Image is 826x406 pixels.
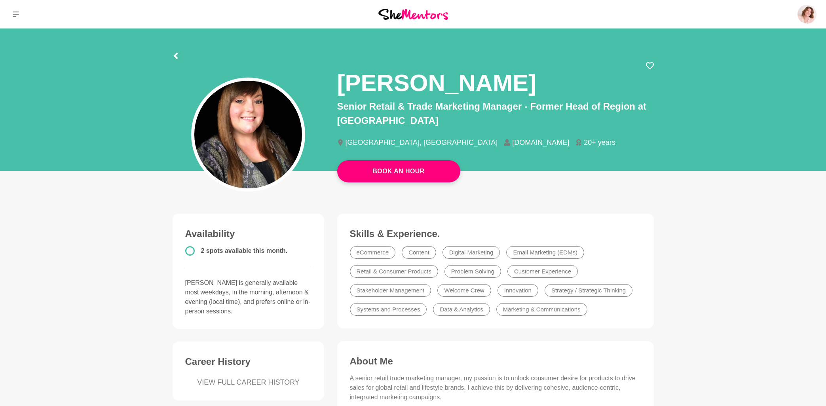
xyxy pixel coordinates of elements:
[337,160,460,182] a: Book An Hour
[337,68,536,98] h1: [PERSON_NAME]
[201,247,288,254] span: 2 spots available this month.
[350,228,641,240] h3: Skills & Experience.
[185,377,312,388] a: VIEW FULL CAREER HISTORY
[575,139,622,146] li: 20+ years
[798,5,817,24] img: Amanda Greenman
[350,355,641,367] h3: About Me
[504,139,575,146] li: [DOMAIN_NAME]
[185,356,312,368] h3: Career History
[378,9,448,19] img: She Mentors Logo
[337,139,504,146] li: [GEOGRAPHIC_DATA], [GEOGRAPHIC_DATA]
[337,99,654,128] p: Senior Retail & Trade Marketing Manager - Former Head of Region at [GEOGRAPHIC_DATA]
[350,374,641,402] p: A senior retail trade marketing manager, my passion is to unlock consumer desire for products to ...
[185,278,312,316] p: [PERSON_NAME] is generally available most weekdays, in the morning, afternoon & evening (local ti...
[185,228,312,240] h3: Availability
